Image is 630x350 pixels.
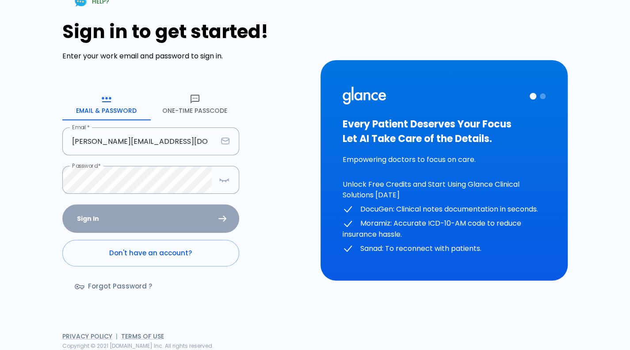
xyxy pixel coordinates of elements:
[62,342,214,350] span: Copyright © 2021 [DOMAIN_NAME] Inc. All rights reserved.
[62,21,310,42] h1: Sign in to get started!
[343,117,546,146] h3: Every Patient Deserves Your Focus Let AI Take Care of the Details.
[62,273,166,299] a: Forgot Password ?
[62,127,218,155] input: dr.ahmed@clinic.com
[116,332,118,341] span: |
[343,204,546,215] p: DocuGen: Clinical notes documentation in seconds.
[343,218,546,240] p: Moramiz: Accurate ICD-10-AM code to reduce insurance hassle.
[62,240,239,266] a: Don't have an account?
[62,332,112,341] a: Privacy Policy
[62,88,151,120] button: Email & Password
[343,154,546,165] p: Empowering doctors to focus on care.
[151,88,239,120] button: One-Time Passcode
[62,51,310,62] p: Enter your work email and password to sign in.
[343,243,546,254] p: Sanad: To reconnect with patients.
[343,179,546,200] p: Unlock Free Credits and Start Using Glance Clinical Solutions [DATE]
[121,332,164,341] a: Terms of Use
